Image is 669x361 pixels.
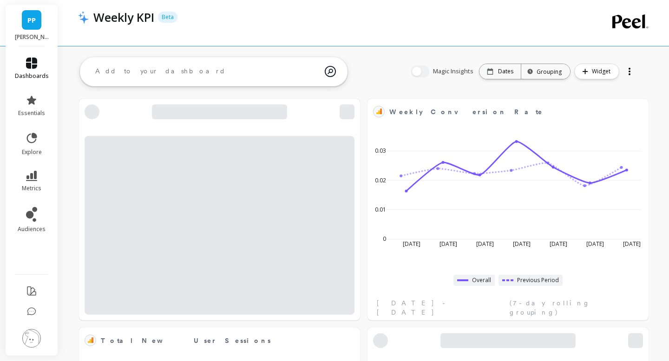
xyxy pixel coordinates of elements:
p: Weekly KPI [93,9,154,25]
span: Weekly Conversion Rate [389,107,543,117]
span: Total New User Sessions [101,336,271,346]
span: audiences [18,226,46,233]
p: Dates [498,68,513,75]
img: magic search icon [325,59,336,84]
span: Magic Insights [433,67,475,76]
span: essentials [18,110,45,117]
span: metrics [22,185,41,192]
span: Previous Period [517,277,559,284]
div: Grouping [530,67,562,76]
img: header icon [78,11,89,24]
button: Widget [574,64,619,79]
span: Overall [472,277,491,284]
span: Weekly Conversion Rate [389,105,613,118]
p: Porter Road - porterroad.myshopify.com [15,33,49,41]
span: PP [27,15,36,26]
span: Widget [592,67,613,76]
img: profile picture [22,329,41,348]
p: Beta [158,12,177,23]
span: dashboards [15,72,49,80]
span: (7-day rolling grouping) [510,298,639,317]
span: explore [22,148,42,156]
span: Total New User Sessions [101,334,325,347]
span: [DATE] - [DATE] [377,298,507,317]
